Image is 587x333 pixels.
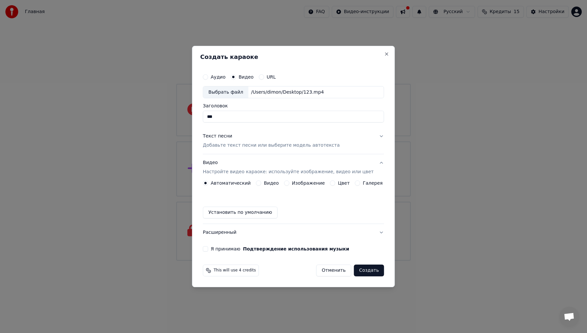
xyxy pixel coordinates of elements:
label: Заголовок [203,104,384,108]
label: Видео [264,181,279,185]
button: Установить по умолчанию [203,207,277,218]
label: Я принимаю [211,247,349,251]
button: Текст песниДобавьте текст песни или выберите модель автотекста [203,128,384,154]
label: Галерея [363,181,383,185]
h2: Создать караоке [200,54,387,60]
label: Автоматический [211,181,251,185]
div: Текст песни [203,133,232,140]
span: This will use 4 credits [214,268,256,273]
button: Создать [354,265,384,276]
label: URL [267,75,276,79]
button: Расширенный [203,224,384,241]
div: Видео [203,160,373,176]
label: Видео [238,75,254,79]
label: Аудио [211,75,225,79]
button: Я принимаю [243,247,349,251]
label: Цвет [338,181,350,185]
label: Изображение [292,181,325,185]
div: /Users/dimon/Desktop/123.mp4 [248,89,326,96]
button: Отменить [316,265,351,276]
div: ВидеоНастройте видео караоке: используйте изображение, видео или цвет [203,180,384,224]
p: Настройте видео караоке: используйте изображение, видео или цвет [203,169,373,175]
p: Добавьте текст песни или выберите модель автотекста [203,142,340,149]
button: ВидеоНастройте видео караоке: используйте изображение, видео или цвет [203,155,384,181]
div: Выбрать файл [203,86,248,98]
